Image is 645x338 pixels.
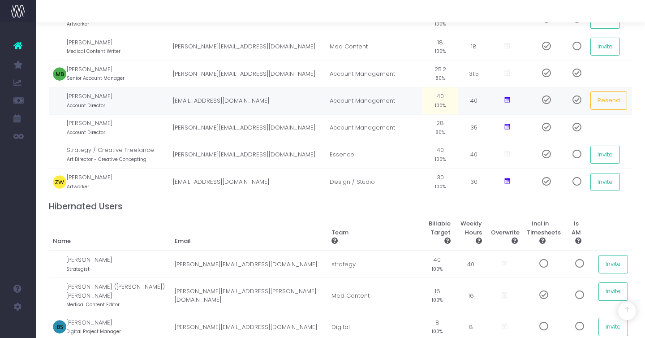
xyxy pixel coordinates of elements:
[67,168,168,195] td: [PERSON_NAME]
[558,215,594,251] th: Is AM
[458,114,490,141] td: 35
[422,33,458,61] td: 18
[458,87,490,114] td: 40
[435,47,446,55] small: 100%
[458,168,490,195] td: 30
[598,282,628,300] button: Invite
[67,61,168,87] td: [PERSON_NAME]
[435,182,446,190] small: 100%
[53,285,66,298] img: profile_images
[66,264,90,273] small: Strategist
[325,33,422,61] td: Med Content
[168,61,325,87] td: [PERSON_NAME][EMAIL_ADDRESS][DOMAIN_NAME]
[327,278,419,313] td: Med Content
[67,19,89,27] small: Artworker
[66,251,170,278] td: [PERSON_NAME]
[171,251,327,278] td: [PERSON_NAME][EMAIL_ADDRESS][DOMAIN_NAME]
[590,91,627,109] button: Resend
[432,295,443,303] small: 100%
[432,327,443,335] small: 100%
[66,327,121,335] small: Digital Project Manager
[419,215,455,251] th: Billable Target
[53,175,66,189] img: profile_images
[67,101,105,109] small: Account Director
[53,320,66,334] img: profile_images
[67,47,120,55] small: Medical Content Writer
[455,278,486,313] td: 16
[522,215,558,251] th: Incl in Timesheets
[168,168,325,195] td: [EMAIL_ADDRESS][DOMAIN_NAME]
[67,87,168,114] td: [PERSON_NAME]
[327,251,419,278] td: strategy
[53,40,66,53] img: profile_images
[171,278,327,313] td: [PERSON_NAME][EMAIL_ADDRESS][PERSON_NAME][DOMAIN_NAME]
[168,33,325,61] td: [PERSON_NAME][EMAIL_ADDRESS][DOMAIN_NAME]
[590,38,620,56] button: Invite
[66,300,120,308] small: Medical Content Editor
[435,128,445,136] small: 80%
[325,61,422,87] td: Account Management
[598,255,628,273] button: Invite
[458,33,490,61] td: 18
[455,215,486,251] th: Weekly Hours
[435,155,446,163] small: 100%
[422,168,458,195] td: 30
[486,215,522,251] th: Overwrite
[435,19,446,27] small: 100%
[435,101,446,109] small: 100%
[67,33,168,61] td: [PERSON_NAME]
[422,87,458,114] td: 40
[53,258,66,271] img: profile_images
[66,278,170,313] td: [PERSON_NAME] ([PERSON_NAME]) [PERSON_NAME]
[422,141,458,169] td: 40
[53,121,66,135] img: profile_images
[11,320,25,334] img: images/default_profile_image.png
[53,94,66,108] img: profile_images
[171,215,327,251] th: Email
[422,114,458,141] td: 28
[590,173,620,191] button: Invite
[67,128,105,136] small: Account Director
[53,148,66,161] img: profile_images
[458,141,490,169] td: 40
[67,141,168,169] td: Strategy / Creative Freelance
[168,87,325,114] td: [EMAIL_ADDRESS][DOMAIN_NAME]
[455,251,486,278] td: 40
[327,215,419,251] th: Team
[325,87,422,114] td: Account Management
[419,251,455,278] td: 40
[432,264,443,273] small: 100%
[325,114,422,141] td: Account Management
[325,141,422,169] td: Essence
[53,67,66,81] img: profile_images
[435,74,445,82] small: 80%
[590,146,620,164] button: Invite
[458,61,490,87] td: 31.5
[49,201,632,212] h4: Hibernated Users
[325,168,422,195] td: Design / Studio
[67,74,125,82] small: Senior Account Manager
[419,278,455,313] td: 16
[49,215,171,251] th: Name
[168,114,325,141] td: [PERSON_NAME][EMAIL_ADDRESS][DOMAIN_NAME]
[67,182,89,190] small: Artworker
[67,155,146,163] small: Art Director - Creative Concepting
[168,141,325,169] td: [PERSON_NAME][EMAIL_ADDRESS][DOMAIN_NAME]
[422,61,458,87] td: 25.2
[598,318,628,336] button: Invite
[67,114,168,141] td: [PERSON_NAME]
